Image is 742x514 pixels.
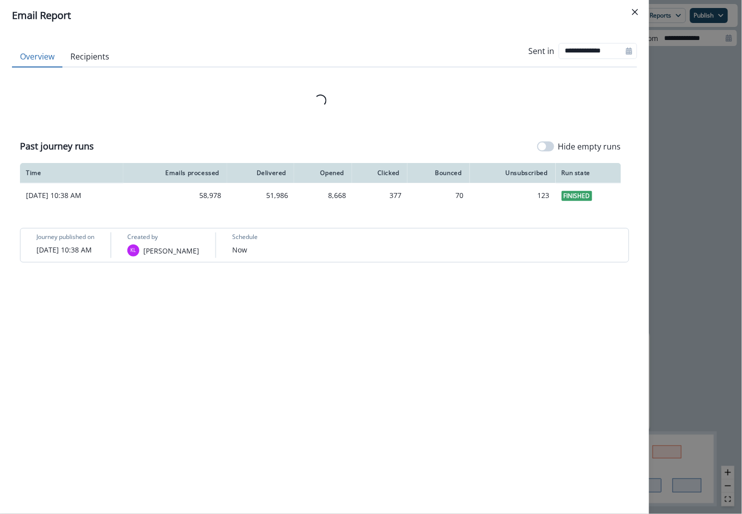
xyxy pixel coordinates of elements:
div: Unsubscribed [476,169,550,177]
div: Opened [300,169,346,177]
p: Schedule [232,232,258,241]
div: Emails processed [129,169,221,177]
div: 377 [358,190,401,200]
p: Created by [127,232,158,241]
p: [PERSON_NAME] [143,245,199,256]
div: 70 [413,190,464,200]
p: Sent in [529,45,555,57]
div: Email Report [12,8,637,23]
button: Close [627,4,643,20]
div: 123 [476,190,550,200]
span: Finished [562,191,592,201]
p: Journey published on [36,232,94,241]
button: Overview [12,46,62,67]
div: 58,978 [129,190,221,200]
div: Bounced [413,169,464,177]
div: Clicked [358,169,401,177]
p: Hide empty runs [558,140,621,152]
p: Now [232,244,247,255]
div: 51,986 [233,190,288,200]
div: Delivered [233,169,288,177]
p: [DATE] 10:38 AM [36,244,92,255]
div: Time [26,169,117,177]
p: [DATE] 10:38 AM [26,190,117,200]
p: Past journey runs [20,139,94,153]
div: Run state [562,169,615,177]
button: Recipients [62,46,117,67]
div: Kim Lu [131,248,136,253]
div: 8,668 [300,190,346,200]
